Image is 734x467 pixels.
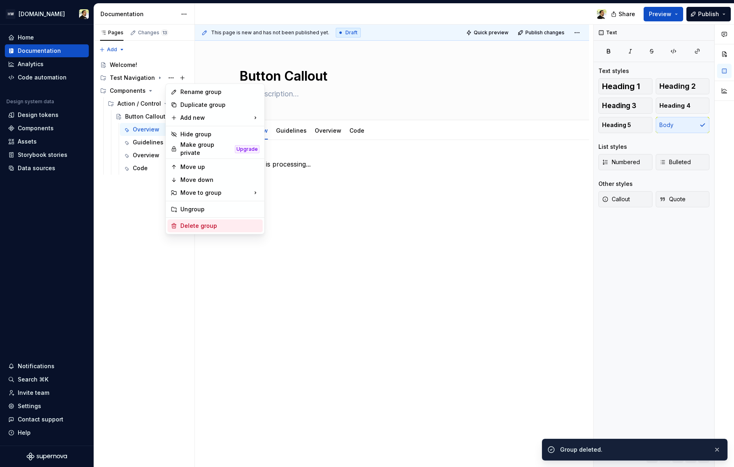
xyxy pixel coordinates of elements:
div: Ungroup [180,205,259,213]
div: Group deleted. [560,446,707,454]
div: Duplicate group [180,101,259,109]
div: Rename group [180,88,259,96]
div: Delete group [180,222,259,230]
div: Move to group [167,186,263,199]
div: Add new [167,111,263,124]
div: Make group private [180,141,232,157]
div: Move down [180,176,259,184]
div: Upgrade [235,145,259,153]
div: Hide group [180,130,259,138]
div: Move up [180,163,259,171]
